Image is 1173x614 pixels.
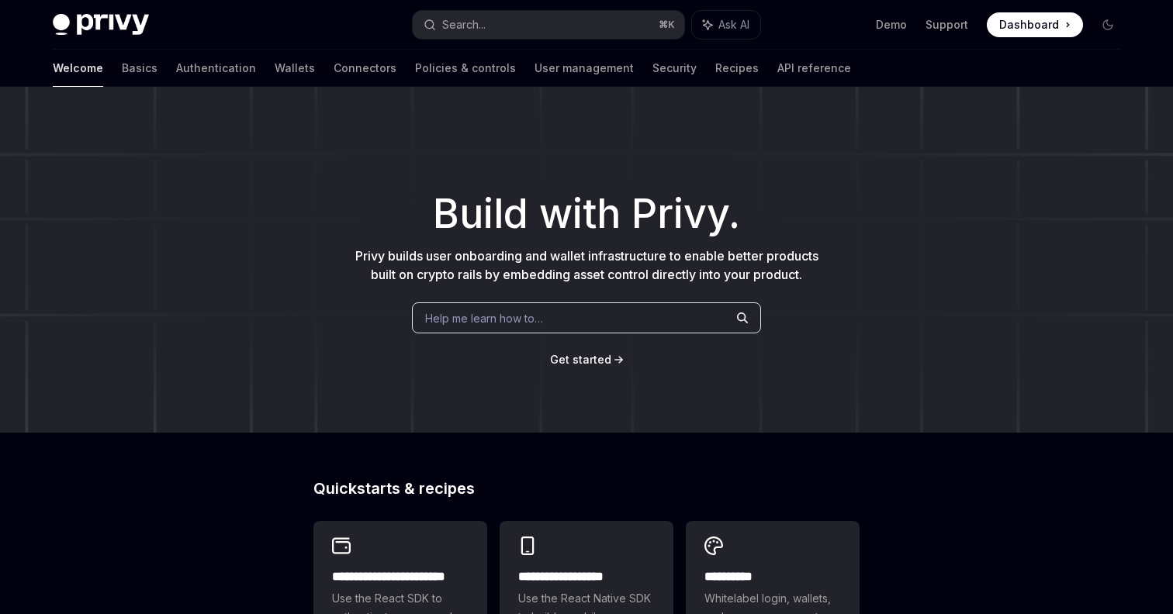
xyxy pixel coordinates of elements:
[1095,12,1120,37] button: Toggle dark mode
[535,50,634,87] a: User management
[876,17,907,33] a: Demo
[415,50,516,87] a: Policies & controls
[652,50,697,87] a: Security
[53,50,103,87] a: Welcome
[659,19,675,31] span: ⌘ K
[122,50,157,87] a: Basics
[442,16,486,34] div: Search...
[550,353,611,366] span: Get started
[999,17,1059,33] span: Dashboard
[176,50,256,87] a: Authentication
[926,17,968,33] a: Support
[413,11,684,39] button: Search...⌘K
[777,50,851,87] a: API reference
[987,12,1083,37] a: Dashboard
[355,248,818,282] span: Privy builds user onboarding and wallet infrastructure to enable better products built on crypto ...
[550,352,611,367] a: Get started
[334,50,396,87] a: Connectors
[718,17,749,33] span: Ask AI
[275,50,315,87] a: Wallets
[53,14,149,36] img: dark logo
[692,11,760,39] button: Ask AI
[715,50,759,87] a: Recipes
[433,200,740,228] span: Build with Privy.
[425,310,543,326] span: Help me learn how to…
[313,481,475,496] span: Quickstarts & recipes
